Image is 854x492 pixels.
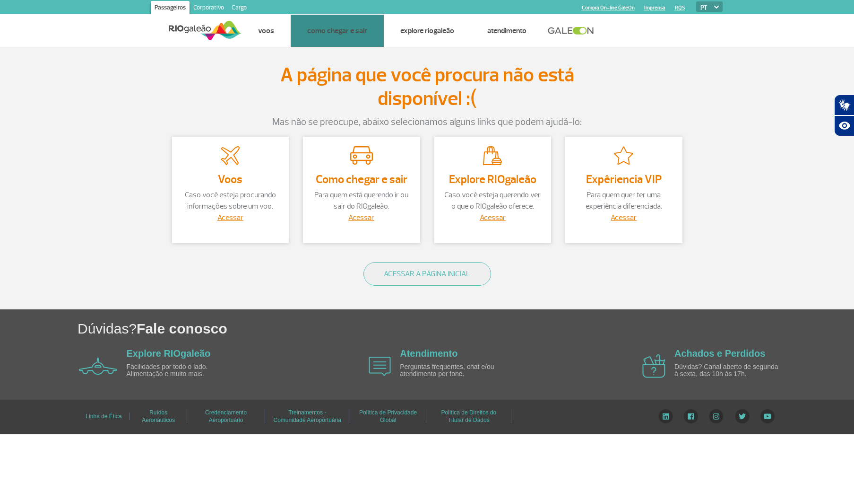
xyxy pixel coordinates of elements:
h3: Explore RIOgaleão [444,173,542,185]
a: Imprensa [644,5,665,11]
h3: Voos [181,173,280,185]
a: Explore RIOgaleão [400,26,454,35]
a: Cargo [228,1,250,16]
img: Twitter [735,409,750,423]
p: Caso você esteja querendo ver o que o RIOgaleão oferece. [444,189,542,212]
a: RQS [675,5,685,11]
p: Perguntas frequentes, chat e/ou atendimento por fone. [400,363,509,378]
h3: Como chegar e sair [312,173,411,185]
p: Para quem está querendo ir ou sair do RIOgaleão. [312,189,411,212]
a: Acessar [480,213,506,222]
div: Plugin de acessibilidade da Hand Talk. [834,95,854,136]
a: Explore RIOgaleão [127,348,211,359]
button: ACESSAR A PÁGINA INICIAL [363,262,491,286]
a: Acessar [348,213,374,222]
a: Ruídos Aeronáuticos [142,406,175,426]
span: Fale conosco [137,321,227,336]
a: Acessar [611,213,637,222]
h1: Dúvidas? [78,319,854,338]
p: Para quem quer ter uma experiência diferenciada. [575,189,673,212]
a: Achados e Perdidos [674,348,765,359]
a: Atendimento [487,26,526,35]
h3: A página que você procura não está disponível :( [238,63,616,111]
img: airplane icon [642,354,665,378]
a: Política de Privacidade Global [359,406,417,426]
a: Como chegar e sair [307,26,367,35]
img: LinkedIn [658,409,673,423]
a: Passageiros [151,1,190,16]
p: Dúvidas? Canal aberto de segunda à sexta, das 10h às 17h. [674,363,783,378]
button: Abrir tradutor de língua de sinais. [834,95,854,115]
img: airplane icon [369,357,391,376]
a: Atendimento [400,348,457,359]
img: Facebook [684,409,698,423]
img: YouTube [760,409,775,423]
p: Caso você esteja procurando informações sobre um voo. [181,189,280,212]
a: Linha de Ética [86,410,121,423]
a: Voos [258,26,274,35]
p: Facilidades por todo o lado. Alimentação e muito mais. [127,363,235,378]
a: Compra On-line GaleOn [582,5,635,11]
a: Política de Direitos do Titular de Dados [441,406,497,426]
a: Treinamentos - Comunidade Aeroportuária [274,406,341,426]
a: Acessar [217,213,243,222]
p: Mas não se preocupe, abaixo selecionamos alguns links que podem ajudá-lo: [165,115,690,129]
a: Credenciamento Aeroportuário [205,406,247,426]
button: Abrir recursos assistivos. [834,115,854,136]
img: airplane icon [79,358,117,375]
h3: Expêriencia VIP [575,173,673,185]
img: Instagram [709,409,724,423]
a: Corporativo [190,1,228,16]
